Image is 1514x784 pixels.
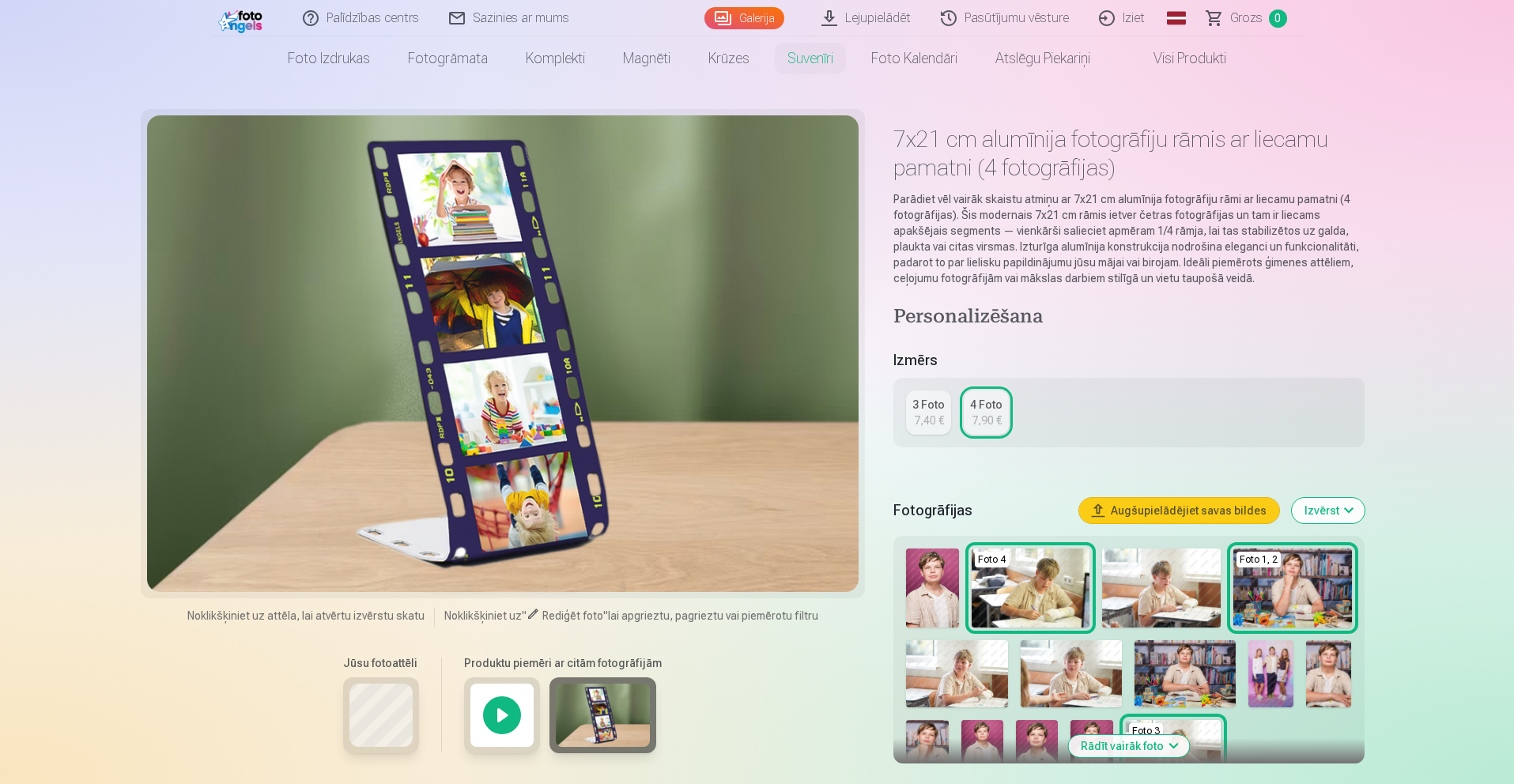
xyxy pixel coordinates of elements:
h6: Produktu piemēri ar citām fotogrāfijām [458,655,663,671]
span: 0 [1269,9,1287,28]
button: Izvērst [1292,498,1365,523]
a: Magnēti [604,36,689,81]
div: Foto 1, 2 [1236,552,1281,567]
a: Atslēgu piekariņi [976,36,1109,81]
h5: Fotogrāfijas [893,499,1066,522]
h5: Izmērs [893,349,1364,371]
div: 7,40 € [914,413,944,428]
span: Noklikšķiniet uz attēla, lai atvērtu izvērstu skatu [187,608,425,624]
a: Foto kalendāri [852,36,976,81]
div: Foto 3 [1129,723,1163,739]
a: Visi produkti [1109,36,1245,81]
button: Rādīt vairāk foto [1068,735,1189,757]
button: Augšupielādējiet savas bildes [1079,498,1279,523]
span: " [603,609,608,622]
a: Fotogrāmata [389,36,507,81]
span: lai apgrieztu, pagrieztu vai piemērotu filtru [608,609,818,622]
div: 7,90 € [972,413,1002,428]
div: Foto 4 [975,552,1009,567]
h6: Jūsu fotoattēli [343,655,419,671]
span: Rediģēt foto [542,609,603,622]
a: Foto izdrukas [269,36,389,81]
a: Suvenīri [768,36,852,81]
a: 4 Foto7,90 € [964,390,1009,435]
div: 4 Foto [970,397,1002,413]
div: 3 Foto [912,397,945,413]
h4: Personalizēšana [893,305,1364,330]
span: " [522,609,527,622]
a: Krūzes [689,36,768,81]
h1: 7x21 cm alumīnija fotogrāfiju rāmis ar liecamu pamatni (4 fotogrāfijas) [893,125,1364,182]
a: Komplekti [507,36,604,81]
p: Parādiet vēl vairāk skaistu atmiņu ar 7x21 cm alumīnija fotogrāfiju rāmi ar liecamu pamatni (4 fo... [893,191,1364,286]
a: 3 Foto7,40 € [906,390,951,435]
img: /fa1 [218,6,266,33]
span: Noklikšķiniet uz [444,609,522,622]
span: Grozs [1230,9,1263,28]
a: Galerija [704,7,784,29]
